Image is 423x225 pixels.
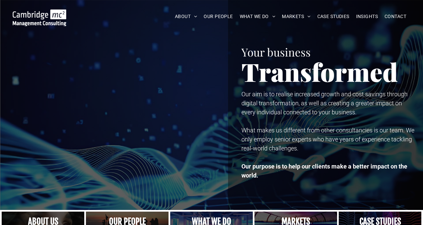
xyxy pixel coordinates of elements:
[381,11,410,22] a: CONTACT
[13,10,67,17] a: Your Business Transformed | Cambridge Management Consulting
[241,127,414,152] span: What makes us different from other consultancies is our team. We only employ senior experts who h...
[279,11,314,22] a: MARKETS
[172,11,201,22] a: ABOUT
[236,11,279,22] a: WHAT WE DO
[241,44,311,59] span: Your business
[241,163,407,179] strong: Our purpose is to help our clients make a better impact on the world.
[241,55,398,88] span: Transformed
[314,11,353,22] a: CASE STUDIES
[353,11,381,22] a: INSIGHTS
[241,91,408,116] span: Our aim is to realise increased growth and cost savings through digital transformation, as well a...
[200,11,236,22] a: OUR PEOPLE
[13,9,67,26] img: Go to Homepage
